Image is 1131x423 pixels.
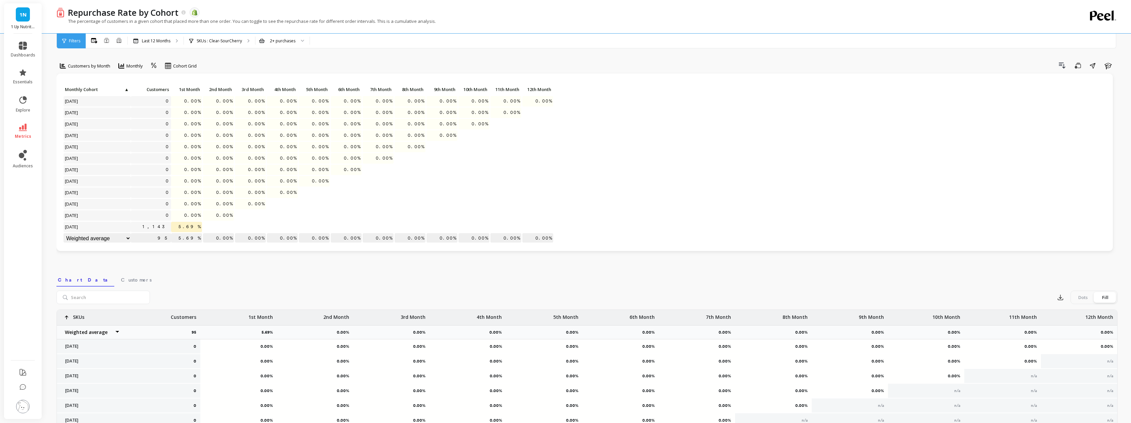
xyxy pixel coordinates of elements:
[279,142,298,152] span: 0.00%
[406,142,426,152] span: 0.00%
[183,96,202,106] span: 0.00%
[1107,359,1113,364] span: n/a
[247,165,266,175] span: 0.00%
[1031,374,1037,378] span: n/a
[64,96,80,106] span: [DATE]
[342,108,362,118] span: 0.00%
[11,24,35,30] p: 1 Up Nutrition
[192,330,200,335] p: 95
[247,187,266,198] span: 0.00%
[15,134,31,139] span: metrics
[270,38,295,44] div: 2+ purchases
[406,108,426,118] span: 0.00%
[1009,310,1037,321] p: 11th Month
[511,403,578,408] p: 0.00%
[878,418,884,423] span: n/a
[130,85,162,95] div: Toggle SortBy
[878,403,884,408] span: n/a
[511,373,578,379] p: 0.00%
[664,358,731,364] p: 0.00%
[435,418,502,423] p: 0.00%
[61,388,120,393] p: [DATE]
[64,142,80,152] span: [DATE]
[279,153,298,163] span: 0.00%
[68,63,110,69] span: Customers by Month
[19,11,27,18] span: 1N
[664,403,731,408] p: 0.00%
[719,330,735,335] p: 0.00%
[282,358,349,364] p: 0.00%
[511,388,578,393] p: 0.00%
[374,130,394,140] span: 0.00%
[247,96,266,106] span: 0.00%
[206,373,273,379] p: 0.00%
[358,344,426,349] p: 0.00%
[511,344,578,349] p: 0.00%
[61,403,120,408] p: [DATE]
[342,165,362,175] span: 0.00%
[194,418,196,423] p: 0
[194,388,196,393] p: 0
[363,85,394,94] p: 7th Month
[470,96,489,106] span: 0.00%
[215,130,234,140] span: 0.00%
[171,85,203,95] div: Toggle SortBy
[164,142,171,152] a: 0
[740,388,808,393] p: 0.00%
[588,358,655,364] p: 0.00%
[183,187,202,198] span: 0.00%
[458,85,490,95] div: Toggle SortBy
[970,358,1037,364] p: 0.00%
[438,96,457,106] span: 0.00%
[279,187,298,198] span: 0.00%
[183,199,202,209] span: 0.00%
[206,344,273,349] p: 0.00%
[61,373,120,379] p: [DATE]
[164,130,171,140] a: 0
[311,176,330,186] span: 0.00%
[817,358,884,364] p: 0.00%
[428,87,455,92] span: 9th Month
[362,85,394,95] div: Toggle SortBy
[374,96,394,106] span: 0.00%
[183,210,202,220] span: 0.00%
[64,165,80,175] span: [DATE]
[300,87,328,92] span: 5th Month
[282,373,349,379] p: 0.00%
[171,233,202,243] p: 5.69%
[435,403,502,408] p: 0.00%
[279,176,298,186] span: 0.00%
[64,130,80,140] span: [DATE]
[311,130,330,140] span: 0.00%
[64,85,131,94] p: Monthly Cohort
[1094,292,1116,303] div: Fill
[332,87,360,92] span: 6th Month
[247,199,266,209] span: 0.00%
[1046,344,1113,349] p: 0.00%
[1107,374,1113,378] span: n/a
[342,119,362,129] span: 0.00%
[126,63,143,69] span: Monthly
[470,108,489,118] span: 0.00%
[298,85,330,95] div: Toggle SortBy
[331,233,362,243] p: 0.00%
[438,130,457,140] span: 0.00%
[299,85,330,94] p: 5th Month
[194,373,196,379] p: 0
[740,373,808,379] p: 0.00%
[279,119,298,129] span: 0.00%
[740,403,808,408] p: 0.00%
[131,233,171,243] p: 95
[58,277,113,283] span: Chart Data
[16,400,30,413] img: profile picture
[247,176,266,186] span: 0.00%
[164,199,171,209] a: 0
[401,310,426,321] p: 3rd Month
[11,52,35,58] span: dashboards
[435,358,502,364] p: 0.00%
[183,119,202,129] span: 0.00%
[1107,388,1113,393] span: n/a
[121,277,152,283] span: Customers
[215,187,234,198] span: 0.00%
[664,344,731,349] p: 0.00%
